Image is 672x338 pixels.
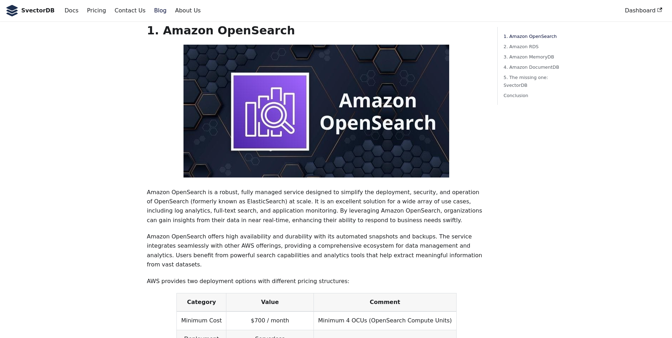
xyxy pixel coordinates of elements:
a: Pricing [83,5,111,17]
a: Blog [150,5,171,17]
a: Contact Us [110,5,149,17]
a: 2. Amazon RDS [503,43,561,50]
td: $700 / month [226,311,314,330]
th: Comment [314,293,456,312]
img: Amazon OpenSearch [183,45,449,178]
a: SvectorDB LogoSvectorDB [6,5,55,16]
a: Conclusion [503,92,561,99]
p: AWS provides two deployment options with different pricing structures: [147,277,486,286]
a: 5. The missing one: SvectorDB [503,74,561,89]
a: 4. Amazon DocumentDB [503,63,561,71]
th: Value [226,293,314,312]
p: Amazon OpenSearch is a robust, fully managed service designed to simplify the deployment, securit... [147,188,486,225]
a: About Us [171,5,205,17]
a: 1. Amazon OpenSearch [503,33,561,40]
th: Category [177,293,226,312]
b: SvectorDB [21,6,55,15]
h2: 1. Amazon OpenSearch [147,23,486,38]
a: Dashboard [621,5,666,17]
a: Docs [60,5,83,17]
img: SvectorDB Logo [6,5,18,16]
td: Minimum 4 OCUs (OpenSearch Compute Units) [314,311,456,330]
td: Minimum Cost [177,311,226,330]
p: Amazon OpenSearch offers high availability and durability with its automated snapshots and backup... [147,232,486,270]
a: 3. Amazon MemoryDB [503,53,561,61]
